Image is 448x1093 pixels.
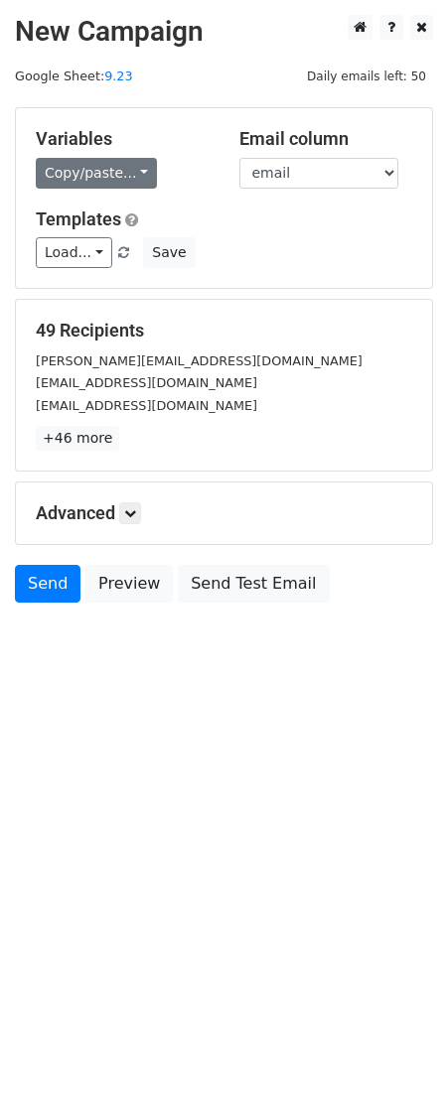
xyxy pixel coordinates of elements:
[36,502,412,524] h5: Advanced
[104,68,132,83] a: 9.23
[300,66,433,87] span: Daily emails left: 50
[36,398,257,413] small: [EMAIL_ADDRESS][DOMAIN_NAME]
[239,128,413,150] h5: Email column
[178,565,329,603] a: Send Test Email
[36,426,119,451] a: +46 more
[36,208,121,229] a: Templates
[36,128,210,150] h5: Variables
[349,998,448,1093] div: 聊天小组件
[300,68,433,83] a: Daily emails left: 50
[15,15,433,49] h2: New Campaign
[85,565,173,603] a: Preview
[143,237,195,268] button: Save
[36,320,412,342] h5: 49 Recipients
[36,158,157,189] a: Copy/paste...
[15,565,80,603] a: Send
[15,68,133,83] small: Google Sheet:
[36,375,257,390] small: [EMAIL_ADDRESS][DOMAIN_NAME]
[349,998,448,1093] iframe: Chat Widget
[36,353,363,368] small: [PERSON_NAME][EMAIL_ADDRESS][DOMAIN_NAME]
[36,237,112,268] a: Load...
